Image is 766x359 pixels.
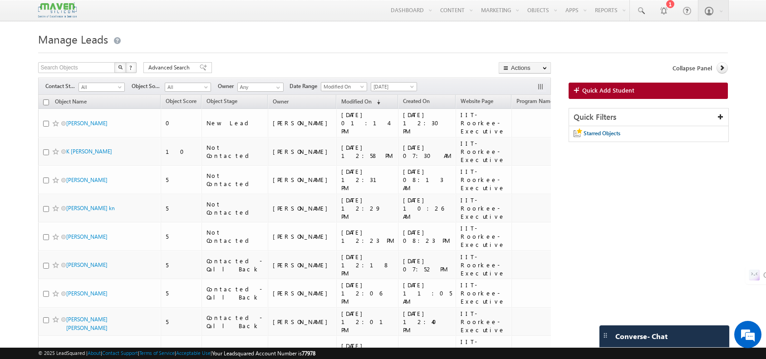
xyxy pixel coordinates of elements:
span: Owner [273,98,289,105]
span: © 2025 LeadSquared | | | | | [38,349,315,358]
a: [PERSON_NAME] [66,233,108,240]
a: K [PERSON_NAME] [66,148,112,155]
span: Object Source [132,82,165,90]
div: [DATE] 12:01 PM [341,310,394,334]
div: IIT-Roorkee-Executive [461,111,507,135]
a: Object Score [161,96,201,108]
a: Modified On [321,82,367,91]
a: Object Stage [202,96,242,108]
span: 77978 [302,350,315,357]
div: 5 [166,176,197,184]
div: Not Contacted [206,200,264,216]
img: carter-drag [602,332,609,339]
div: Contacted - Call Back [206,257,264,273]
span: Quick Add Student [582,86,634,94]
span: [DATE] [371,83,414,91]
div: [DATE] 12:58 PM [341,143,394,160]
span: Program Name [516,98,553,104]
a: [PERSON_NAME] [66,261,108,268]
div: [DATE] 12:40 PM [403,310,452,334]
span: All [79,83,122,91]
div: [PERSON_NAME] [273,204,332,212]
input: Type to Search [237,83,284,92]
span: Manage Leads [38,32,108,46]
a: Website Page [456,96,498,108]
div: IIT-Roorkee-Executive [461,139,507,164]
div: Contacted - Call Back [206,285,264,301]
span: Object Stage [206,98,237,104]
div: [DATE] 08:13 AM [403,167,452,192]
span: Website Page [461,98,493,104]
a: Terms of Service [139,350,175,356]
div: IIT-Roorkee-Executive [461,281,507,305]
div: [DATE] 12:30 PM [403,111,452,135]
span: Advanced Search [148,64,192,72]
a: [PERSON_NAME] [66,177,108,183]
input: Check all records [43,99,49,105]
a: [PERSON_NAME] [66,290,108,297]
div: Not Contacted [206,228,264,245]
span: Created On [403,98,430,104]
div: [PERSON_NAME] [273,289,332,297]
div: [PERSON_NAME] [273,119,332,127]
div: 5 [166,318,197,326]
div: 5 [166,289,197,297]
a: [PERSON_NAME] kn [66,205,115,211]
span: Object Score [166,98,196,104]
div: [DATE] 12:18 PM [341,253,394,277]
div: Quick Filters [569,108,728,126]
a: About [88,350,101,356]
a: Contact Support [102,350,138,356]
a: All [79,83,125,92]
span: (sorted descending) [373,98,380,106]
div: 5 [166,232,197,241]
a: Show All Items [271,83,283,92]
div: Contacted - Call Back [206,314,264,330]
a: Quick Add Student [569,83,728,99]
div: [PERSON_NAME] [273,318,332,326]
a: Object Name [50,97,91,108]
span: Modified On [321,83,364,91]
div: [PERSON_NAME] [273,261,332,269]
span: All [165,83,208,91]
div: [PERSON_NAME] [273,176,332,184]
div: [DATE] 07:30 AM [403,143,452,160]
button: ? [126,62,137,73]
a: Created On [398,96,434,108]
div: Not Contacted [206,172,264,188]
div: IIT-Roorkee-Executive [461,196,507,221]
a: Acceptable Use [176,350,211,356]
div: [DATE] 10:26 AM [403,196,452,221]
div: [DATE] 12:31 PM [341,167,394,192]
div: New Lead [206,119,264,127]
span: Starred Objects [584,130,620,137]
a: Program Name [512,96,558,108]
a: Modified On (sorted descending) [337,96,385,108]
div: IIT-Roorkee-Executive [461,253,507,277]
div: Not Contacted [206,143,264,160]
div: [DATE] 07:52 PM [403,257,452,273]
div: [DATE] 12:06 PM [341,281,394,305]
div: IIT-Roorkee-Executive [461,167,507,192]
img: Search [118,65,123,69]
span: Converse - Chat [615,332,668,340]
div: [DATE] 11:05 AM [403,281,452,305]
span: Your Leadsquared Account Number is [212,350,315,357]
button: Actions [499,62,551,74]
span: Collapse Panel [673,64,712,72]
span: Owner [218,82,237,90]
span: ? [129,64,133,71]
a: [PERSON_NAME] [PERSON_NAME] [66,316,108,331]
a: All [165,83,211,92]
a: [PERSON_NAME] [66,120,108,127]
div: IIT-Roorkee-Executive [461,224,507,249]
div: [PERSON_NAME] [273,148,332,156]
div: [DATE] 08:23 PM [403,228,452,245]
span: Contact Stage [45,82,79,90]
span: Modified On [341,98,372,105]
div: [DATE] 12:23 PM [341,228,394,245]
div: [PERSON_NAME] [273,232,332,241]
div: [DATE] 12:29 PM [341,196,394,221]
div: [DATE] 01:14 PM [341,111,394,135]
div: 5 [166,204,197,212]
